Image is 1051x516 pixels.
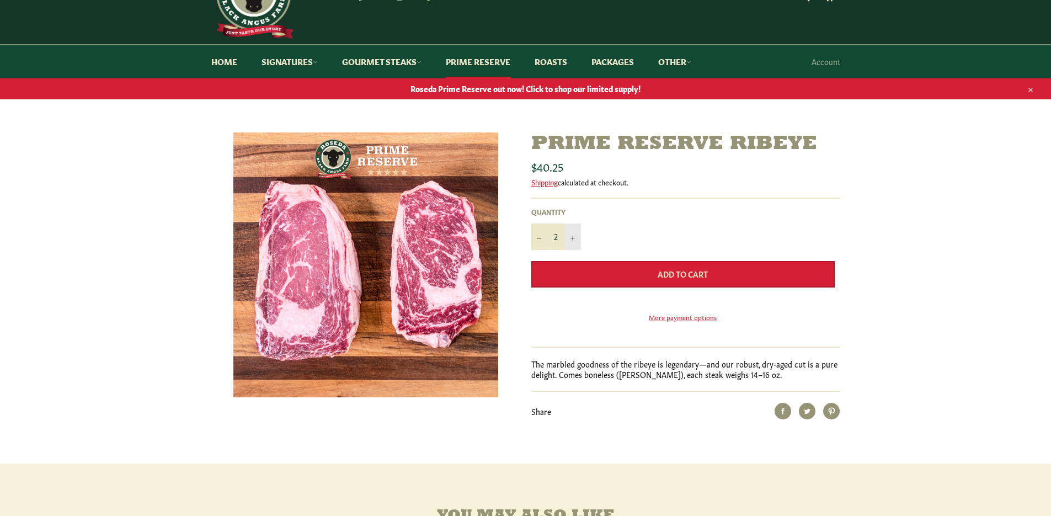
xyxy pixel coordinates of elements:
img: Prime Reserve Ribeye [233,132,498,397]
button: Add to Cart [531,261,835,288]
a: Packages [580,45,645,78]
span: Add to Cart [658,268,708,279]
button: Reduce item quantity by one [531,224,548,250]
a: Roasts [524,45,578,78]
span: $40.25 [531,158,563,174]
a: Shipping [531,177,558,187]
a: Other [647,45,702,78]
button: Increase item quantity by one [564,224,581,250]
a: More payment options [531,312,835,322]
label: Quantity [531,207,581,216]
p: The marbled goodness of the ribeye is legendary—and our robust, dry-aged cut is a pure delight. C... [531,359,840,380]
a: Prime Reserve [435,45,521,78]
a: Gourmet Steaks [331,45,433,78]
h1: Prime Reserve Ribeye [531,132,840,156]
span: Share [531,406,551,417]
a: Home [200,45,248,78]
a: Signatures [250,45,329,78]
div: calculated at checkout. [531,177,840,187]
a: Account [806,45,846,78]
